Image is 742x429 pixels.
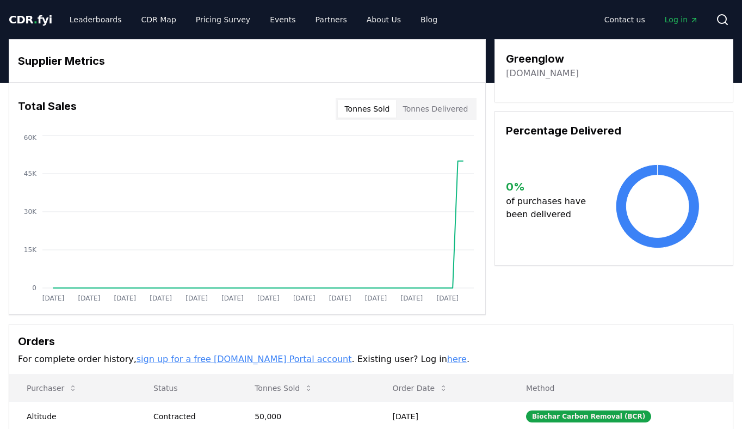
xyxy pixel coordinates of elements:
[396,100,474,118] button: Tonnes Delivered
[24,208,37,216] tspan: 30K
[221,295,244,302] tspan: [DATE]
[329,295,351,302] tspan: [DATE]
[261,10,304,29] a: Events
[145,383,228,394] p: Status
[18,353,724,366] p: For complete order history, . Existing user? Log in .
[656,10,707,29] a: Log in
[9,13,52,26] span: CDR fyi
[506,195,593,221] p: of purchases have been delivered
[665,14,698,25] span: Log in
[185,295,208,302] tspan: [DATE]
[187,10,259,29] a: Pricing Survey
[257,295,280,302] tspan: [DATE]
[133,10,185,29] a: CDR Map
[506,122,722,139] h3: Percentage Delivered
[18,333,724,350] h3: Orders
[153,411,228,422] div: Contracted
[293,295,316,302] tspan: [DATE]
[517,383,724,394] p: Method
[24,170,37,177] tspan: 45K
[137,354,352,364] a: sign up for a free [DOMAIN_NAME] Portal account
[506,51,579,67] h3: Greenglow
[24,134,37,142] tspan: 60K
[307,10,356,29] a: Partners
[526,410,651,422] div: Biochar Carbon Removal (BCR)
[506,179,593,195] h3: 0 %
[365,295,387,302] tspan: [DATE]
[78,295,101,302] tspan: [DATE]
[150,295,172,302] tspan: [DATE]
[436,295,459,302] tspan: [DATE]
[401,295,423,302] tspan: [DATE]
[32,284,36,292] tspan: 0
[34,13,38,26] span: .
[61,10,446,29] nav: Main
[9,12,52,27] a: CDR.fyi
[412,10,446,29] a: Blog
[596,10,654,29] a: Contact us
[42,295,65,302] tspan: [DATE]
[358,10,410,29] a: About Us
[114,295,136,302] tspan: [DATE]
[18,53,477,69] h3: Supplier Metrics
[338,100,396,118] button: Tonnes Sold
[246,377,321,399] button: Tonnes Sold
[384,377,457,399] button: Order Date
[506,67,579,80] a: [DOMAIN_NAME]
[24,246,37,254] tspan: 15K
[596,10,707,29] nav: Main
[18,377,86,399] button: Purchaser
[447,354,467,364] a: here
[61,10,131,29] a: Leaderboards
[18,98,77,120] h3: Total Sales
